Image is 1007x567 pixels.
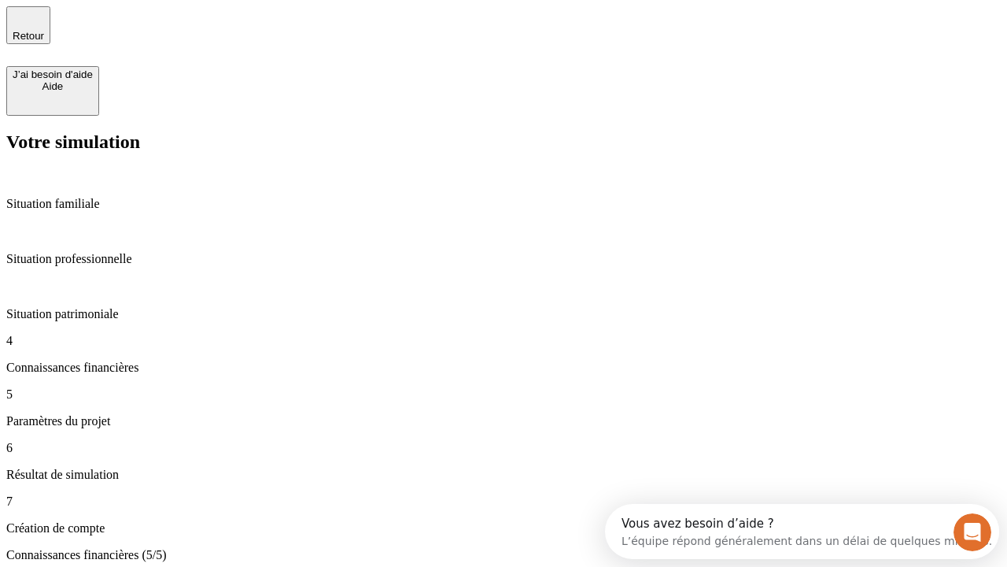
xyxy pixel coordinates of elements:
[6,387,1001,402] p: 5
[17,26,387,43] div: L’équipe répond généralement dans un délai de quelques minutes.
[605,504,999,559] iframe: Intercom live chat discovery launcher
[6,414,1001,428] p: Paramètres du projet
[6,252,1001,266] p: Situation professionnelle
[6,334,1001,348] p: 4
[6,495,1001,509] p: 7
[6,307,1001,321] p: Situation patrimoniale
[6,66,99,116] button: J’ai besoin d'aideAide
[6,521,1001,535] p: Création de compte
[13,69,93,80] div: J’ai besoin d'aide
[6,6,50,44] button: Retour
[954,513,991,551] iframe: Intercom live chat
[13,30,44,42] span: Retour
[6,132,1001,153] h2: Votre simulation
[6,6,433,50] div: Ouvrir le Messenger Intercom
[6,468,1001,482] p: Résultat de simulation
[13,80,93,92] div: Aide
[17,13,387,26] div: Vous avez besoin d’aide ?
[6,197,1001,211] p: Situation familiale
[6,441,1001,455] p: 6
[6,361,1001,375] p: Connaissances financières
[6,548,1001,562] p: Connaissances financières (5/5)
